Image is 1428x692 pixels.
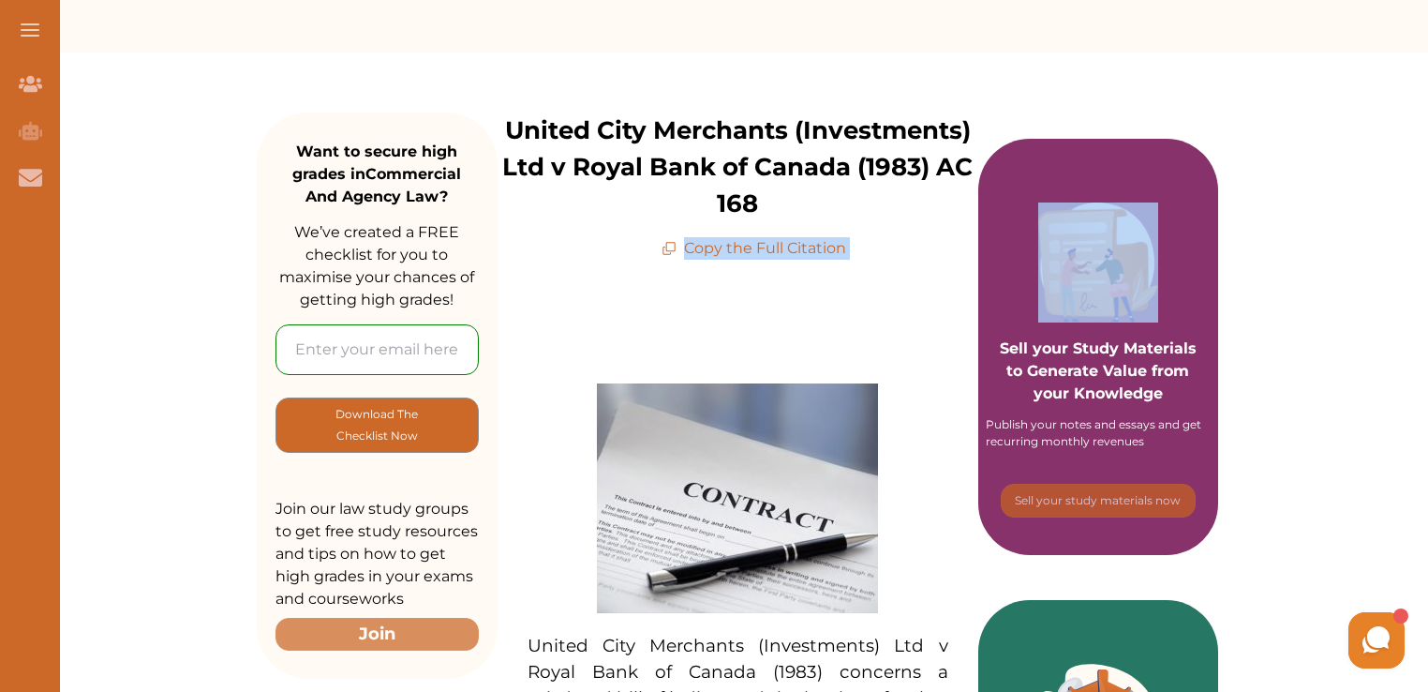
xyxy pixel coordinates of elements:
[275,398,479,453] button: [object Object]
[314,403,440,447] p: Download The Checklist Now
[1015,492,1181,509] p: Sell your study materials now
[292,143,461,205] strong: Want to secure high grades in Commercial And Agency Law ?
[498,113,978,222] p: United City Merchants (Investments) Ltd v Royal Bank of Canada (1983) AC 168
[662,237,846,260] p: Copy the Full Citation
[997,285,1200,405] p: Sell your Study Materials to Generate Value from your Knowledge
[275,324,479,375] input: Enter your email here
[986,416,1211,450] div: Publish your notes and essays and get recurring monthly revenues
[1001,484,1196,518] button: [object Object]
[978,608,1409,673] iframe: HelpCrunch
[275,618,479,651] button: Join
[597,384,878,613] img: Contract-Law-feature-300x245.jpg
[1038,203,1158,323] img: Purple card image
[279,223,474,308] span: We’ve created a FREE checklist for you to maximise your chances of getting high grades!
[275,498,479,610] p: Join our law study groups to get free study resources and tips on how to get high grades in your ...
